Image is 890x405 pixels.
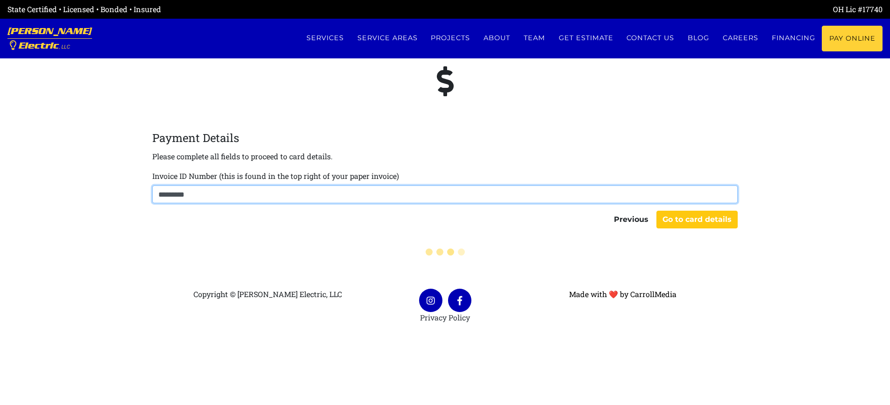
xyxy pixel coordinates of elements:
a: About [477,26,517,50]
a: Blog [681,26,716,50]
legend: Payment Details [152,129,738,146]
button: Go to card details [656,211,738,228]
a: Services [299,26,350,50]
span: , LLC [59,44,70,50]
button: Previous [608,211,655,228]
label: Invoice ID Number (this is found in the top right of your paper invoice) [152,171,399,182]
a: Projects [424,26,477,50]
a: [PERSON_NAME] Electric, LLC [7,19,92,58]
a: Service Areas [350,26,424,50]
div: State Certified • Licensed • Bonded • Insured [7,4,445,15]
div: OH Lic #17740 [445,4,883,15]
a: Get estimate [552,26,620,50]
p: Please complete all fields to proceed to card details. [152,150,333,163]
a: Made with ❤ by CarrollMedia [569,289,676,299]
a: Team [517,26,552,50]
a: Careers [716,26,765,50]
a: Privacy Policy [420,313,470,322]
a: Financing [765,26,822,50]
span: Copyright © [PERSON_NAME] Electric, LLC [193,289,342,299]
a: Pay Online [822,26,883,51]
a: Contact us [620,26,681,50]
